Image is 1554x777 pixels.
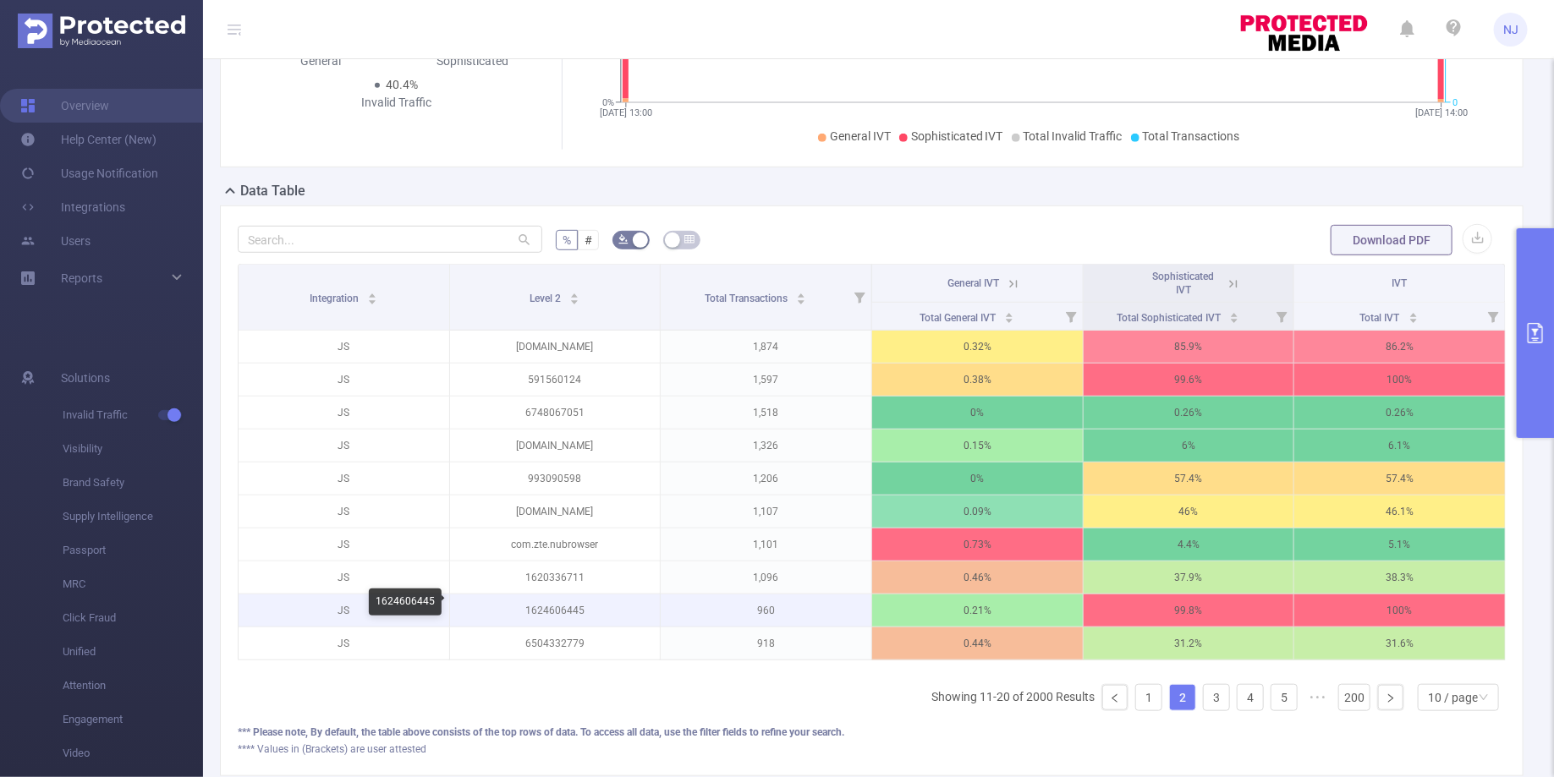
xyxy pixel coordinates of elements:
div: Sort [1004,310,1014,320]
p: 1,326 [661,430,871,462]
p: 100% [1294,594,1505,627]
button: Download PDF [1331,225,1452,255]
div: Invalid Traffic [321,94,473,112]
span: Total Transactions [1143,129,1240,143]
p: JS [239,561,449,594]
p: 1,518 [661,397,871,429]
li: Next 5 Pages [1304,684,1332,711]
li: 2 [1169,684,1196,711]
i: icon: right [1386,693,1396,703]
input: Search... [238,226,542,253]
p: 0% [872,397,1083,429]
p: 38.3% [1294,561,1505,594]
li: 3 [1203,684,1230,711]
tspan: [DATE] 13:00 [600,107,652,118]
i: icon: caret-up [1004,310,1013,315]
span: ••• [1304,684,1332,711]
span: Attention [63,669,203,703]
p: [DOMAIN_NAME] [450,495,661,528]
p: 1,874 [661,331,871,363]
i: icon: caret-up [797,291,806,296]
p: 100% [1294,364,1505,396]
li: 4 [1237,684,1264,711]
div: **** Values in (Brackets) are user attested [238,741,1506,757]
span: Integration [310,293,361,304]
img: Protected Media [18,14,185,48]
i: icon: caret-up [368,291,377,296]
p: 86.2% [1294,331,1505,363]
span: Solutions [61,361,110,395]
p: 6748067051 [450,397,661,429]
p: 1,206 [661,462,871,495]
span: MRC [63,567,203,601]
span: Total General IVT [920,312,998,324]
p: JS [239,495,449,528]
span: General IVT [948,277,1000,289]
p: JS [239,462,449,495]
div: General [244,52,397,70]
i: icon: down [1479,692,1489,704]
p: 918 [661,627,871,659]
p: 0.44% [872,627,1083,659]
div: 1624606445 [369,588,442,616]
p: 0% [872,462,1083,495]
i: icon: caret-down [570,298,579,303]
i: icon: table [684,234,695,244]
p: 1,096 [661,561,871,594]
tspan: [DATE] 14:00 [1415,107,1468,118]
span: Unified [63,635,203,669]
p: 0.21% [872,594,1083,627]
i: icon: caret-down [1229,316,1238,321]
h2: Data Table [240,181,305,201]
p: 99.8% [1084,594,1294,627]
span: Click Fraud [63,601,203,635]
span: Total Invalid Traffic [1024,129,1123,143]
p: JS [239,594,449,627]
i: icon: caret-down [368,298,377,303]
li: Next Page [1377,684,1404,711]
span: Sophisticated IVT [911,129,1003,143]
a: Usage Notification [20,156,158,190]
tspan: 0 [1452,97,1458,108]
p: 0.38% [872,364,1083,396]
p: 31.2% [1084,627,1294,659]
i: icon: caret-down [797,298,806,303]
p: 85.9% [1084,331,1294,363]
span: NJ [1503,13,1518,47]
p: JS [239,331,449,363]
span: Brand Safety [63,466,203,500]
span: Sophisticated IVT [1153,271,1215,296]
i: Filter menu [1481,303,1505,330]
p: JS [239,364,449,396]
p: 1,597 [661,364,871,396]
tspan: 25K [1452,49,1469,60]
span: IVT [1392,277,1408,289]
div: *** Please note, By default, the table above consists of the top rows of data. To access all data... [238,725,1506,740]
div: Sort [1408,310,1419,320]
p: 1620336711 [450,561,661,594]
li: 1 [1135,684,1162,711]
p: 0.46% [872,561,1083,594]
a: 2 [1170,685,1195,710]
span: Invalid Traffic [63,398,203,432]
a: 5 [1271,685,1297,710]
a: 3 [1204,685,1229,710]
a: 200 [1339,685,1370,710]
a: 4 [1238,685,1263,710]
span: Reports [61,271,102,285]
p: 5.1% [1294,528,1505,561]
p: 6% [1084,430,1294,462]
i: Filter menu [848,265,871,330]
p: JS [239,627,449,659]
p: 6.1% [1294,430,1505,462]
span: Visibility [63,432,203,466]
p: [DOMAIN_NAME] [450,331,661,363]
p: JS [239,397,449,429]
p: 46% [1084,495,1294,528]
i: icon: left [1110,693,1120,703]
span: Video [63,736,203,770]
p: 57.4% [1084,462,1294,495]
i: icon: bg-colors [618,234,629,244]
li: 5 [1271,684,1298,711]
p: 4.4% [1084,528,1294,561]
